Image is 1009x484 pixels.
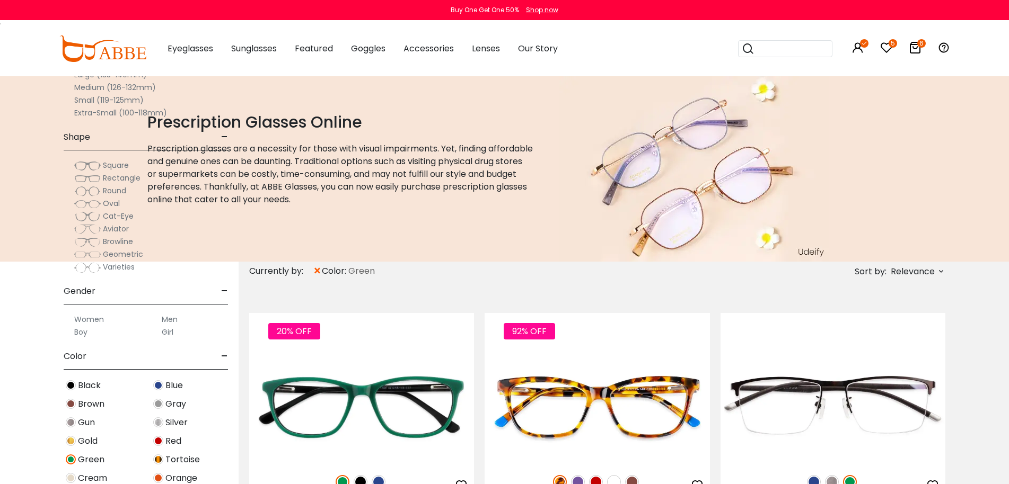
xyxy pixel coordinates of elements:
[268,323,320,339] span: 20% OFF
[880,43,893,56] a: 5
[103,211,134,221] span: Cat-Eye
[221,124,228,150] span: -
[165,435,181,447] span: Red
[74,313,104,326] label: Women
[249,262,313,281] div: Currently by:
[78,379,101,392] span: Black
[66,380,76,390] img: Black
[403,42,454,55] span: Accessories
[147,113,533,132] h1: Prescription Glasses Online
[295,42,333,55] span: Featured
[162,313,178,326] label: Men
[221,279,228,304] span: -
[351,42,385,55] span: Goggles
[64,344,86,369] span: Color
[451,5,519,15] div: Buy One Get One 50%
[78,416,95,429] span: Gun
[153,473,163,483] img: Orange
[526,5,558,15] div: Shop now
[66,417,76,427] img: Gun
[78,435,98,447] span: Gold
[66,436,76,446] img: Gold
[74,326,87,338] label: Boy
[721,351,945,463] img: Green Wyatt - Metal ,Adjust Nose Pads
[153,417,163,427] img: Silver
[66,399,76,409] img: Brown
[504,323,555,339] span: 92% OFF
[74,106,167,119] label: Extra-Small (100-118mm)
[518,42,558,55] span: Our Story
[348,265,375,277] span: Green
[74,211,101,222] img: Cat-Eye.png
[147,142,533,206] p: Prescription glasses are a necessity for those with visual impairments. Yet, finding affordable a...
[103,223,129,234] span: Aviator
[153,399,163,409] img: Gray
[59,35,146,62] img: abbeglasses.com
[891,262,935,281] span: Relevance
[74,237,101,247] img: Browline.png
[909,43,922,56] a: 6
[472,42,500,55] span: Lenses
[168,42,213,55] span: Eyeglasses
[74,262,101,273] img: Varieties.png
[249,351,474,463] img: Green Machovec - Acetate ,Universal Bridge Fit
[103,160,129,171] span: Square
[165,416,188,429] span: Silver
[74,160,101,171] img: Square.png
[322,265,348,277] span: color:
[103,173,141,183] span: Rectangle
[153,454,163,464] img: Tortoise
[74,249,101,260] img: Geometric.png
[221,344,228,369] span: -
[521,5,558,14] a: Shop now
[74,173,101,184] img: Rectangle.png
[559,76,829,262] img: prescription glasses online
[64,124,90,150] span: Shape
[165,453,200,466] span: Tortoise
[485,351,709,463] img: Leopard Zion - Acetate ,Universal Bridge Fit
[165,398,186,410] span: Gray
[74,94,144,106] label: Small (119-125mm)
[103,249,143,259] span: Geometric
[78,398,104,410] span: Brown
[74,224,101,235] img: Aviator.png
[313,262,322,281] span: ×
[74,186,101,196] img: Round.png
[74,81,156,94] label: Medium (126-132mm)
[231,42,277,55] span: Sunglasses
[917,39,926,48] i: 6
[165,379,183,392] span: Blue
[103,262,135,272] span: Varieties
[103,236,133,247] span: Browline
[162,326,173,338] label: Girl
[855,265,887,277] span: Sort by:
[74,199,101,209] img: Oval.png
[64,279,95,304] span: Gender
[153,436,163,446] img: Red
[103,198,120,209] span: Oval
[889,39,897,48] i: 5
[153,380,163,390] img: Blue
[66,454,76,464] img: Green
[103,185,126,196] span: Round
[66,473,76,483] img: Cream
[78,453,104,466] span: Green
